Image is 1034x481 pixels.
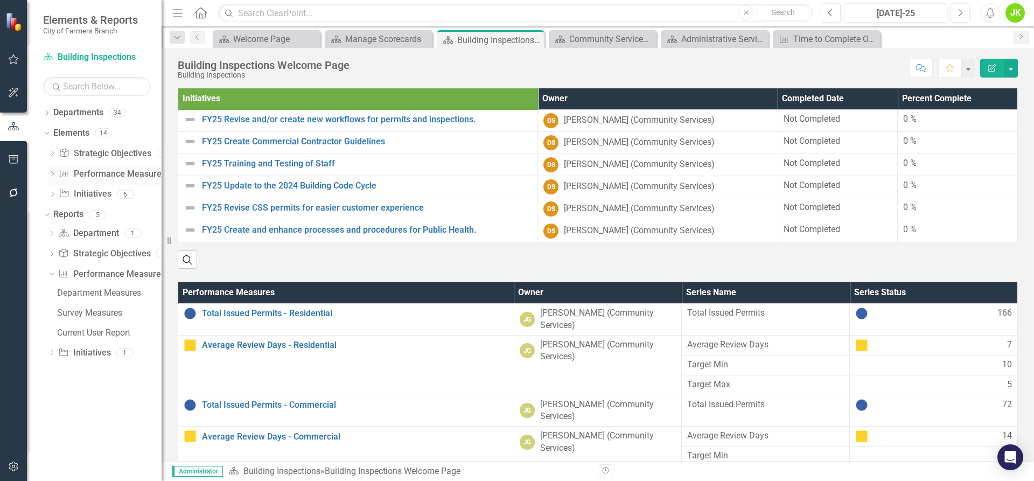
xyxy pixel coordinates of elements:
a: Performance Measures [58,268,165,281]
div: JG [520,403,535,418]
a: Initiatives [59,188,111,200]
a: Strategic Objectives [58,248,150,260]
div: DS [543,224,558,239]
a: Performance Measures [59,168,165,180]
td: Double-Click to Edit Right Click for Context Menu [178,176,538,198]
div: [PERSON_NAME] (Community Services) [540,399,676,423]
div: Not Completed [784,135,892,148]
td: Double-Click to Edit [682,335,850,355]
div: Building Inspections Welcome Page [178,59,350,71]
div: [PERSON_NAME] (Community Services) [564,158,715,171]
input: Search ClearPoint... [218,4,813,23]
div: DS [543,201,558,217]
td: Double-Click to Edit [850,395,1018,427]
td: Double-Click to Edit Right Click for Context Menu [178,131,538,154]
a: Department Measures [54,284,162,302]
div: [PERSON_NAME] (Community Services) [564,136,715,149]
span: Elements & Reports [43,13,138,26]
input: Search Below... [43,77,151,96]
img: Not Defined [184,224,197,236]
div: Not Completed [784,179,892,192]
a: Elements [53,127,89,140]
td: Double-Click to Edit [898,198,1018,220]
td: Double-Click to Edit [778,154,898,176]
a: Reports [53,208,83,221]
td: Double-Click to Edit Right Click for Context Menu [178,395,514,427]
td: Double-Click to Edit Right Click for Context Menu [178,198,538,220]
span: Target Max [687,379,844,391]
a: Time to Complete Open Record Requests [775,32,878,46]
td: Double-Click to Edit [898,131,1018,154]
td: Double-Click to Edit [538,131,778,154]
div: 0 % [903,179,1012,192]
td: Double-Click to Edit [538,154,778,176]
div: Manage Scorecards [345,32,430,46]
a: Total Issued Permits - Commercial [202,400,508,410]
span: Administrator [172,466,223,477]
div: [PERSON_NAME] (Community Services) [564,180,715,193]
div: Administrative Services & Communications Welcome Page [681,32,766,46]
div: DS [543,113,558,128]
div: [PERSON_NAME] (Community Services) [540,430,676,455]
td: Double-Click to Edit [538,220,778,242]
div: DS [543,179,558,194]
span: Search [772,8,795,17]
span: Total Issued Permits [687,399,844,411]
td: Double-Click to Edit [682,395,850,427]
a: FY25 Create Commercial Contractor Guidelines [202,137,532,147]
div: Community Services Welcome Page [569,32,654,46]
a: Total Issued Permits - Residential [202,309,508,318]
img: No Information [855,307,868,320]
div: Building Inspections [178,71,350,79]
td: Double-Click to Edit [778,176,898,198]
td: Double-Click to Edit Right Click for Context Menu [178,109,538,131]
div: Not Completed [784,201,892,214]
img: Not Defined [184,113,197,126]
div: [PERSON_NAME] (Community Services) [564,114,715,127]
img: Caution [855,430,868,443]
a: Initiatives [58,347,110,359]
div: [PERSON_NAME] (Community Services) [540,339,676,364]
div: [PERSON_NAME] (Community Services) [540,307,676,332]
span: Total Issued Permits [687,307,844,319]
img: Not Defined [184,179,197,192]
td: Double-Click to Edit [538,176,778,198]
div: [PERSON_NAME] (Community Services) [564,203,715,215]
div: Current User Report [57,328,162,338]
div: Welcome Page [233,32,318,46]
img: No Information [184,399,197,412]
div: Department Measures [57,288,162,298]
div: 14 [95,129,112,138]
a: Average Review Days - Commercial [202,432,508,442]
td: Double-Click to Edit [850,427,1018,447]
a: FY25 Create and enhance processes and procedures for Public Health. [202,225,532,235]
div: Time to Complete Open Record Requests [793,32,878,46]
td: Double-Click to Edit [850,447,1018,466]
a: Building Inspections [243,466,320,476]
td: Double-Click to Edit [898,176,1018,198]
button: [DATE]-25 [844,3,947,23]
a: Average Review Days - Residential [202,340,508,350]
td: Double-Click to Edit [778,198,898,220]
img: Not Defined [184,201,197,214]
td: Double-Click to Edit Right Click for Context Menu [178,303,514,335]
a: Building Inspections [43,51,151,64]
td: Double-Click to Edit [514,395,682,427]
a: Manage Scorecards [327,32,430,46]
a: Current User Report [54,324,162,341]
a: Survey Measures [54,304,162,322]
div: JG [520,312,535,327]
div: DS [543,157,558,172]
span: Average Review Days [687,339,844,351]
td: Double-Click to Edit [850,335,1018,355]
div: DS [543,135,558,150]
div: 5 [89,210,106,219]
td: Double-Click to Edit [850,303,1018,335]
div: 34 [109,108,126,117]
td: Double-Click to Edit [898,220,1018,242]
span: 14 [1002,430,1012,443]
img: Caution [184,430,197,443]
td: Double-Click to Edit [682,427,850,447]
div: JG [520,343,535,358]
div: 0 [157,149,174,158]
